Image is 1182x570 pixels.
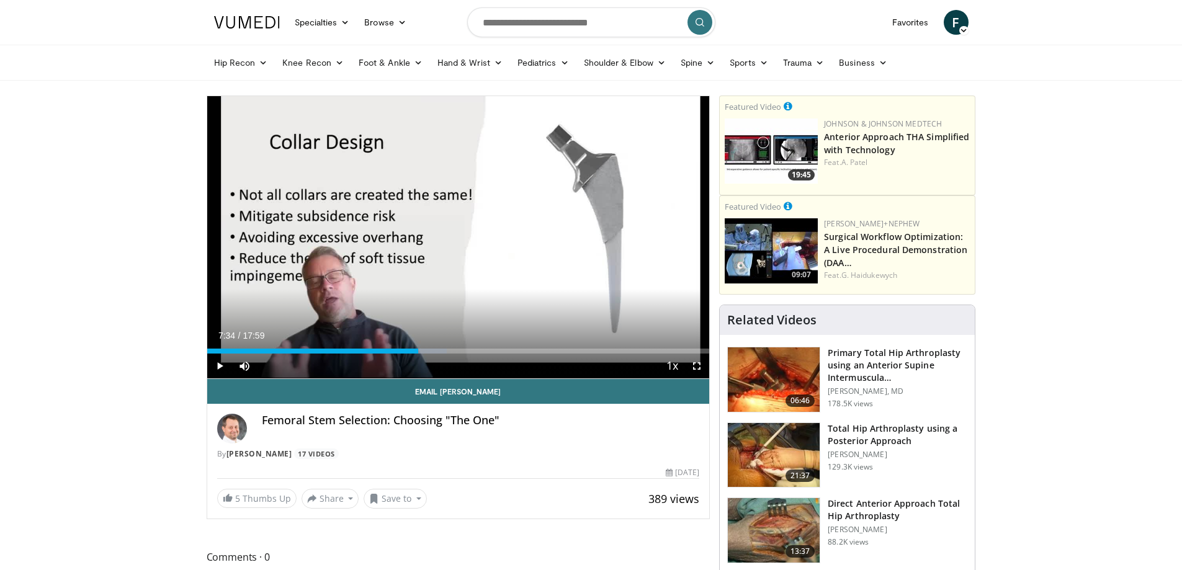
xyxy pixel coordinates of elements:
button: Play [207,354,232,378]
video-js: Video Player [207,96,710,379]
span: 13:37 [786,545,815,558]
button: Fullscreen [684,354,709,378]
a: Shoulder & Elbow [576,50,673,75]
h4: Femoral Stem Selection: Choosing "The One" [262,414,700,427]
a: 09:07 [725,218,818,283]
a: Favorites [885,10,936,35]
a: A. Patel [841,157,868,167]
h3: Total Hip Arthroplasty using a Posterior Approach [828,422,967,447]
a: 19:45 [725,118,818,184]
span: 7:34 [218,331,235,341]
span: / [238,331,241,341]
h3: Direct Anterior Approach Total Hip Arthroplasty [828,497,967,522]
p: [PERSON_NAME] [828,525,967,535]
a: F [944,10,969,35]
p: [PERSON_NAME], MD [828,386,967,396]
button: Share [302,489,359,509]
div: Feat. [824,270,970,281]
a: Spine [673,50,722,75]
a: Business [831,50,895,75]
span: 19:45 [788,169,815,180]
span: 21:37 [786,470,815,482]
div: Progress Bar [207,349,710,354]
a: 17 Videos [294,448,339,459]
small: Featured Video [725,101,781,112]
a: [PERSON_NAME]+Nephew [824,218,920,229]
button: Playback Rate [660,354,684,378]
span: 17:59 [243,331,264,341]
button: Save to [364,489,427,509]
p: 129.3K views [828,462,873,472]
img: 286987_0000_1.png.150x105_q85_crop-smart_upscale.jpg [728,423,820,488]
span: 09:07 [788,269,815,280]
input: Search topics, interventions [467,7,715,37]
div: Feat. [824,157,970,168]
span: 5 [235,492,240,504]
p: [PERSON_NAME] [828,450,967,460]
a: Hip Recon [207,50,275,75]
a: Trauma [776,50,832,75]
a: 5 Thumbs Up [217,489,297,508]
img: 263423_3.png.150x105_q85_crop-smart_upscale.jpg [728,347,820,412]
img: Avatar [217,414,247,443]
a: Hand & Wrist [430,50,510,75]
a: Pediatrics [510,50,576,75]
a: Sports [722,50,776,75]
span: 389 views [648,491,699,506]
small: Featured Video [725,201,781,212]
a: Browse [357,10,414,35]
span: Comments 0 [207,549,710,565]
h3: Primary Total Hip Arthroplasty using an Anterior Supine Intermuscula… [828,347,967,384]
a: Surgical Workflow Optimization: A Live Procedural Demonstration (DAA… [824,231,967,269]
a: Anterior Approach THA Simplified with Technology [824,131,969,156]
a: Johnson & Johnson MedTech [824,118,942,129]
a: G. Haidukewych [841,270,897,280]
a: 13:37 Direct Anterior Approach Total Hip Arthroplasty [PERSON_NAME] 88.2K views [727,497,967,563]
a: 21:37 Total Hip Arthroplasty using a Posterior Approach [PERSON_NAME] 129.3K views [727,422,967,488]
button: Mute [232,354,257,378]
div: [DATE] [666,467,699,478]
p: 88.2K views [828,537,869,547]
a: 06:46 Primary Total Hip Arthroplasty using an Anterior Supine Intermuscula… [PERSON_NAME], MD 178... [727,347,967,412]
a: Knee Recon [275,50,351,75]
a: [PERSON_NAME] [226,448,292,459]
a: Foot & Ankle [351,50,430,75]
img: 06bb1c17-1231-4454-8f12-6191b0b3b81a.150x105_q85_crop-smart_upscale.jpg [725,118,818,184]
img: 294118_0000_1.png.150x105_q85_crop-smart_upscale.jpg [728,498,820,563]
a: Email [PERSON_NAME] [207,379,710,404]
a: Specialties [287,10,357,35]
img: VuMedi Logo [214,16,280,29]
span: 06:46 [786,394,815,407]
p: 178.5K views [828,399,873,409]
h4: Related Videos [727,313,817,327]
div: By [217,448,700,460]
img: bcfc90b5-8c69-4b20-afee-af4c0acaf118.150x105_q85_crop-smart_upscale.jpg [725,218,818,283]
